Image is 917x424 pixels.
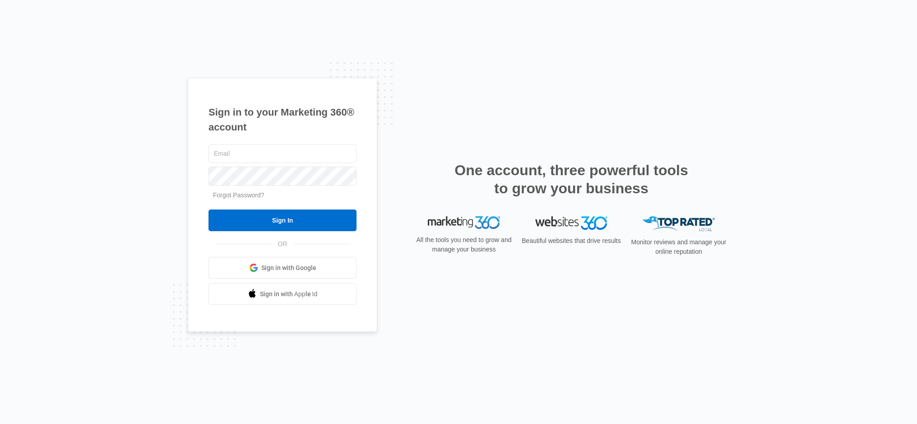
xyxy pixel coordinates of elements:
p: Beautiful websites that drive results [521,236,622,246]
img: Websites 360 [535,216,607,229]
span: OR [272,239,294,249]
span: Sign in with Apple Id [260,289,318,299]
input: Email [208,144,357,163]
input: Sign In [208,210,357,231]
img: Top Rated Local [643,216,715,231]
a: Sign in with Apple Id [208,283,357,305]
p: All the tools you need to grow and manage your business [413,235,514,254]
img: Marketing 360 [428,216,500,229]
h1: Sign in to your Marketing 360® account [208,105,357,135]
h2: One account, three powerful tools to grow your business [452,161,691,197]
a: Sign in with Google [208,257,357,279]
a: Forgot Password? [213,191,264,199]
p: Monitor reviews and manage your online reputation [628,238,729,256]
span: Sign in with Google [261,263,316,273]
